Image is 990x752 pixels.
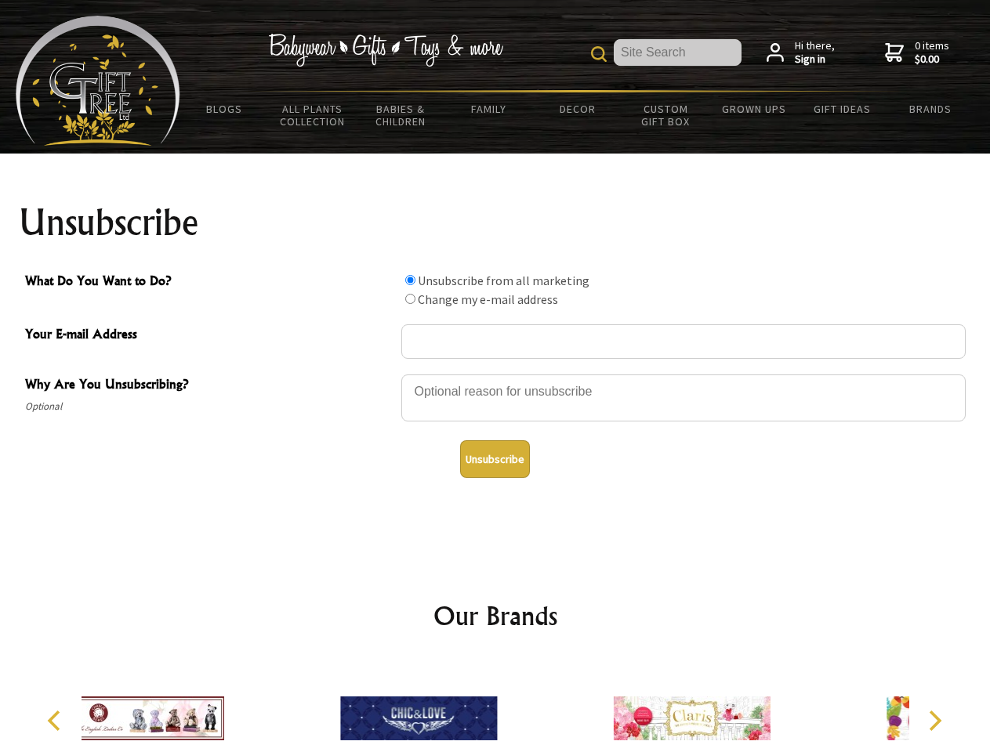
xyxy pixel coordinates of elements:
a: Grown Ups [709,92,798,125]
img: product search [591,46,607,62]
a: Babies & Children [357,92,445,138]
button: Unsubscribe [460,440,530,478]
a: All Plants Collection [269,92,357,138]
button: Previous [39,703,74,738]
a: Gift Ideas [798,92,887,125]
a: Family [445,92,534,125]
span: Why Are You Unsubscribing? [25,374,393,397]
input: What Do You Want to Do? [405,275,415,285]
img: Babywear - Gifts - Toys & more [268,34,503,67]
label: Change my e-mail address [418,291,558,307]
span: Optional [25,397,393,416]
textarea: Why Are You Unsubscribing? [401,374,966,421]
a: Hi there,Sign in [767,39,835,67]
span: Your E-mail Address [25,324,393,347]
a: Brands [887,92,975,125]
button: Next [917,703,952,738]
h1: Unsubscribe [19,204,972,241]
span: 0 items [915,38,949,67]
label: Unsubscribe from all marketing [418,273,589,288]
a: BLOGS [180,92,269,125]
input: Your E-mail Address [401,324,966,359]
strong: Sign in [795,52,835,67]
a: Decor [533,92,622,125]
a: Custom Gift Box [622,92,710,138]
strong: $0.00 [915,52,949,67]
a: 0 items$0.00 [885,39,949,67]
img: Babyware - Gifts - Toys and more... [16,16,180,146]
span: Hi there, [795,39,835,67]
input: What Do You Want to Do? [405,294,415,304]
h2: Our Brands [31,597,959,634]
input: Site Search [614,39,742,66]
span: What Do You Want to Do? [25,271,393,294]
